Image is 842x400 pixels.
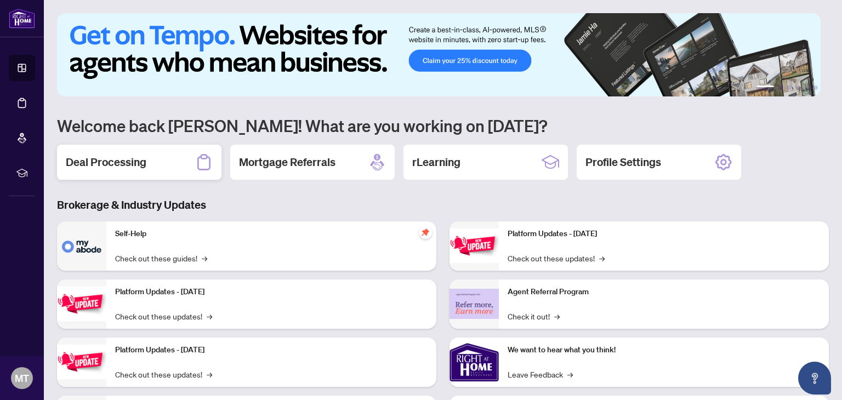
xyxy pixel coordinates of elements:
[115,286,428,298] p: Platform Updates - [DATE]
[805,85,809,90] button: 5
[115,228,428,240] p: Self-Help
[450,338,499,387] img: We want to hear what you think!
[239,155,335,170] h2: Mortgage Referrals
[508,368,573,380] a: Leave Feedback→
[57,13,821,96] img: Slide 0
[798,362,831,395] button: Open asap
[585,155,661,170] h2: Profile Settings
[202,252,207,264] span: →
[207,310,212,322] span: →
[115,252,207,264] a: Check out these guides!→
[57,221,106,271] img: Self-Help
[115,310,212,322] a: Check out these updates!→
[66,155,146,170] h2: Deal Processing
[57,345,106,379] img: Platform Updates - July 21, 2025
[508,252,605,264] a: Check out these updates!→
[599,252,605,264] span: →
[57,287,106,321] img: Platform Updates - September 16, 2025
[778,85,783,90] button: 2
[419,226,432,239] span: pushpin
[115,368,212,380] a: Check out these updates!→
[57,115,829,136] h1: Welcome back [PERSON_NAME]! What are you working on [DATE]?
[508,344,820,356] p: We want to hear what you think!
[554,310,560,322] span: →
[813,85,818,90] button: 6
[567,368,573,380] span: →
[207,368,212,380] span: →
[57,197,829,213] h3: Brokerage & Industry Updates
[756,85,774,90] button: 1
[508,286,820,298] p: Agent Referral Program
[508,228,820,240] p: Platform Updates - [DATE]
[796,85,800,90] button: 4
[450,289,499,319] img: Agent Referral Program
[508,310,560,322] a: Check it out!→
[450,228,499,263] img: Platform Updates - June 23, 2025
[787,85,792,90] button: 3
[9,8,35,28] img: logo
[115,344,428,356] p: Platform Updates - [DATE]
[15,370,29,386] span: MT
[412,155,460,170] h2: rLearning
